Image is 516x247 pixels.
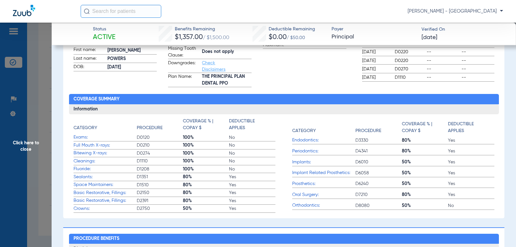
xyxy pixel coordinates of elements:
[395,49,424,55] span: D0220
[229,174,275,180] span: Yes
[137,150,183,157] span: D0274
[287,36,305,40] span: / $50.00
[137,182,183,188] span: D1510
[137,158,183,164] span: D1110
[183,158,229,164] span: 100%
[74,125,97,131] h4: Category
[292,128,316,134] h4: Category
[74,158,137,165] span: Cleanings:
[427,74,459,81] span: --
[93,26,115,33] span: Status
[355,128,381,134] h4: Procedure
[422,34,437,42] span: [DATE]
[427,57,459,64] span: --
[74,134,137,141] span: Exams:
[175,26,229,33] span: Benefits Remaining
[168,45,200,59] span: Missing Tooth Clause:
[292,137,355,144] span: Endodontics:
[74,55,105,63] span: Last name:
[183,150,229,157] span: 100%
[202,73,252,87] span: THE PRINCIPAL PLAN DENTAL PPO
[203,35,229,40] span: / $1,500.00
[395,66,424,72] span: D0270
[395,57,424,64] span: D0220
[292,180,355,187] span: Prosthetics:
[355,202,402,209] span: D8080
[355,148,402,154] span: D4341
[74,150,137,157] span: Bitewing X-rays:
[395,74,424,81] span: D1110
[332,26,416,33] span: Payer
[229,118,275,134] app-breakdown-title: Deductible Applies
[355,118,402,137] app-breakdown-title: Procedure
[183,118,226,131] h4: Coverage % | Copay $
[448,202,494,209] span: No
[292,118,355,137] app-breakdown-title: Category
[168,73,200,87] span: Plan Name:
[183,182,229,188] span: 80%
[448,121,491,134] h4: Deductible Applies
[229,134,275,141] span: No
[183,205,229,212] span: 50%
[408,8,503,15] span: [PERSON_NAME] - [GEOGRAPHIC_DATA]
[183,174,229,180] span: 80%
[332,33,416,41] span: Principal
[81,5,161,18] input: Search for patients
[183,134,229,141] span: 100%
[292,191,355,198] span: Oral Surgery:
[107,47,157,54] span: [PERSON_NAME]
[229,150,275,157] span: No
[229,158,275,164] span: No
[461,49,494,55] span: --
[362,49,389,55] span: [DATE]
[362,66,389,72] span: [DATE]
[448,170,494,176] span: Yes
[448,137,494,144] span: Yes
[362,57,389,64] span: [DATE]
[107,64,157,71] span: [DATE]
[107,56,157,62] span: POWERS
[137,174,183,180] span: D1351
[74,205,137,212] span: Crowns:
[402,137,448,144] span: 80%
[183,166,229,172] span: 100%
[269,34,287,41] span: $0.00
[74,46,105,54] span: First name:
[292,148,355,155] span: Periodontics:
[448,148,494,154] span: Yes
[229,166,275,172] span: No
[202,48,252,55] span: Does not apply
[461,57,494,64] span: --
[355,137,402,144] span: D3330
[448,191,494,198] span: Yes
[448,159,494,165] span: Yes
[137,142,183,149] span: D0210
[183,142,229,149] span: 100%
[292,170,355,176] span: Implant Related Prosthetics:
[69,104,499,115] h3: Information
[202,61,225,72] a: Check Disclaimers
[461,66,494,72] span: --
[168,60,200,73] span: Downgrades:
[229,198,275,204] span: Yes
[355,170,402,176] span: D6058
[74,197,137,204] span: Basic Restorative, Fillings:
[74,181,137,188] span: Space Maintainers:
[137,125,163,131] h4: Procedure
[183,118,229,134] app-breakdown-title: Coverage % | Copay $
[93,33,115,42] span: Active
[427,66,459,72] span: --
[69,94,499,104] h2: Coverage Summary
[292,202,355,209] span: Orthodontics:
[84,8,90,14] img: Search Icon
[362,74,389,81] span: [DATE]
[355,159,402,165] span: D6010
[292,159,355,166] span: Implants:
[137,190,183,196] span: D2150
[183,198,229,204] span: 80%
[461,74,494,81] span: --
[175,34,203,41] span: $1,357.00
[229,118,272,131] h4: Deductible Applies
[137,118,183,134] app-breakdown-title: Procedure
[183,190,229,196] span: 80%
